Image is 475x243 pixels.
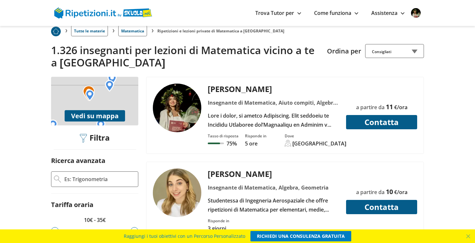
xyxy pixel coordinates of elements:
[80,134,87,143] img: Filtra filtri mobile
[206,183,342,192] div: Insegnante di Matematica, Algebra, Geometria
[153,168,201,217] img: tutor a Roma - Antonella
[386,102,393,111] span: 11
[245,133,267,139] div: Risponde in
[346,115,417,129] button: Contatta
[48,120,58,131] img: Marker
[118,25,147,36] a: Matematica
[54,7,152,18] img: logo Skuola.net | Ripetizioni.it
[71,25,108,36] a: Tutte le materie
[51,27,61,36] img: Piu prenotato
[108,73,117,85] img: Marker
[206,111,342,129] div: Lore i dolor, si ametco Adipiscing. Elit seddoeiu te Incididu Utlaboree dol’Magnaaliqu en Adminim...
[411,8,421,18] img: user avatar
[206,196,342,214] div: Studentessa di Ingegneria Aerospaziale che offre ripetizioni di Matematica per elementari, medie,...
[51,156,105,165] label: Ricerca avanzata
[255,9,301,17] a: Trova Tutor per
[386,187,393,196] span: 10
[64,174,135,184] input: Es: Trigonometria
[77,133,112,143] div: Filtra
[206,84,342,94] div: [PERSON_NAME]
[346,200,417,214] button: Contatta
[206,98,342,107] div: Insegnante di Matematica, Aiuto compiti, Algebra, Geografia, Geometria, Inglese, Italiano, Italia...
[51,44,322,69] h2: 1.326 insegnanti per lezioni di Matematica vicino a te a [GEOGRAPHIC_DATA]
[245,140,267,147] p: 5 ore
[153,84,201,132] img: tutor a Roma - Alessandra
[105,80,114,92] img: Marker
[157,28,284,34] li: Ripetizioni e lezioni private di Matematica a [GEOGRAPHIC_DATA]
[206,168,342,179] div: [PERSON_NAME]
[371,9,405,17] a: Assistenza
[314,9,358,17] a: Come funziona
[85,89,94,101] img: Marker
[51,21,424,36] nav: breadcrumb d-none d-tablet-block
[83,86,95,101] img: Marker
[250,231,351,241] a: RICHIEDI UNA CONSULENZA GRATUITA
[356,104,385,111] span: a partire da
[208,225,229,232] p: 3 giorni
[394,104,407,111] span: €/ora
[356,189,385,196] span: a partire da
[227,140,237,147] p: 75%
[394,189,407,196] span: €/ora
[54,9,152,16] a: logo Skuola.net | Ripetizioni.it
[208,218,229,224] div: Risponde in
[65,110,125,121] button: Vedi su mappa
[208,133,238,139] div: Tasso di risposta
[54,176,61,183] img: Ricerca Avanzata
[285,133,346,139] div: Dove
[124,231,245,241] span: Raggiungi i tuoi obiettivi con un Percorso Personalizzato
[292,140,346,147] div: [GEOGRAPHIC_DATA]
[51,200,93,209] label: Tariffa oraria
[365,44,424,58] div: Consigliati
[327,47,361,55] label: Ordina per
[51,215,138,225] p: 10€ - 35€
